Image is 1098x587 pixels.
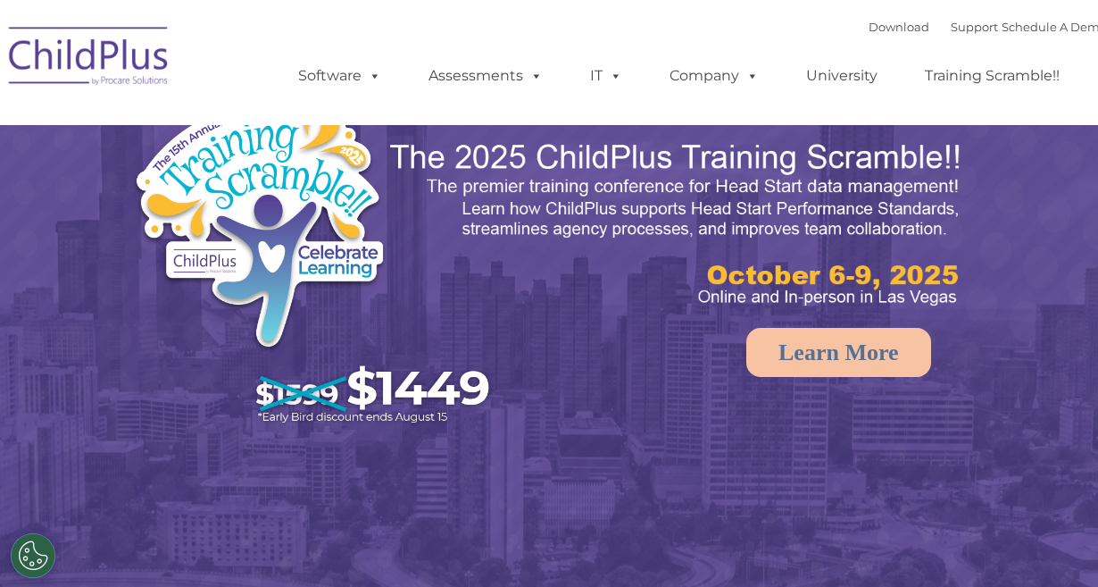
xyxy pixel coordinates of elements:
a: University [788,58,895,94]
button: Cookies Settings [11,533,55,578]
a: IT [572,58,640,94]
a: Learn More [746,328,931,377]
a: Support [951,20,998,34]
a: Software [280,58,399,94]
a: Download [869,20,929,34]
a: Company [652,58,777,94]
a: Assessments [411,58,561,94]
a: Training Scramble!! [907,58,1077,94]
